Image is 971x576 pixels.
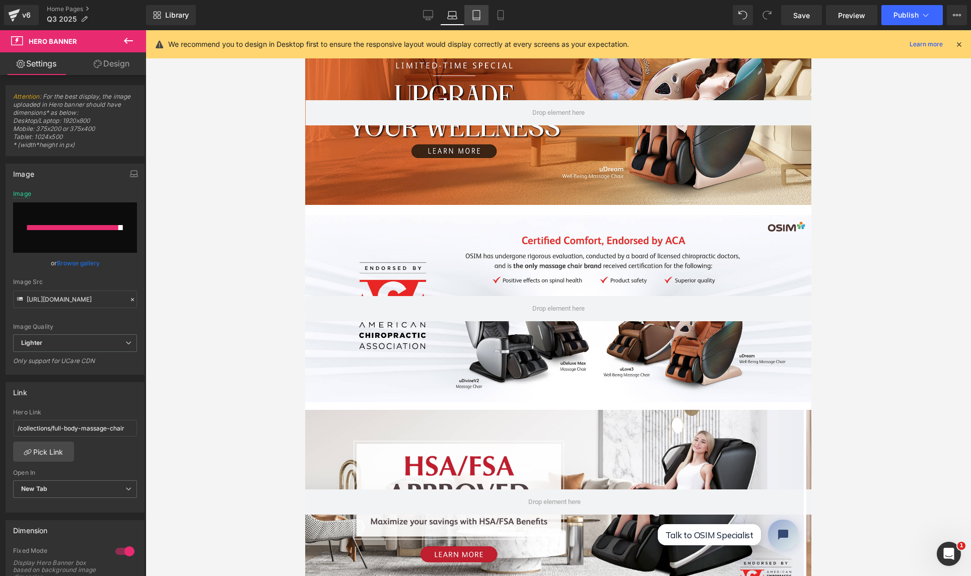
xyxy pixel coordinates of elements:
div: Only support for UCare CDN [13,357,137,372]
span: Hero Banner [29,37,77,45]
div: Hero Link [13,409,137,416]
button: Redo [757,5,777,25]
div: Image Quality [13,323,137,330]
span: 1 [957,542,965,550]
span: Library [165,11,189,20]
span: Q3 2025 [47,15,77,23]
div: Open In [13,469,137,476]
a: Home Pages [47,5,146,13]
button: More [947,5,967,25]
button: Undo [733,5,753,25]
iframe: Tidio Chat [344,481,502,528]
a: Design [75,52,148,75]
b: New Tab [21,485,47,492]
div: Dimension [13,521,48,535]
a: Attention [13,93,40,100]
a: Tablet [464,5,489,25]
a: Desktop [416,5,440,25]
span: Preview [838,10,865,21]
input: https://your-shop.myshopify.com [13,420,137,437]
a: Laptop [440,5,464,25]
span: Save [793,10,810,21]
span: Publish [893,11,919,19]
b: Lighter [21,339,42,346]
div: Image [13,190,31,197]
a: Mobile [489,5,513,25]
div: v6 [20,9,33,22]
a: New Library [146,5,196,25]
div: Fixed Mode [13,547,105,557]
div: or [13,258,137,268]
button: Publish [881,5,943,25]
a: v6 [4,5,39,25]
a: Browse gallery [57,254,100,272]
div: Image [13,164,34,178]
a: Pick Link [13,442,74,462]
a: Learn more [906,38,947,50]
div: Image Src [13,278,137,285]
iframe: Intercom live chat [937,542,961,566]
span: : For the best display, the image uploaded in Hero banner should have dimensions* as below: Deskt... [13,93,137,156]
p: We recommend you to design in Desktop first to ensure the responsive layout would display correct... [168,39,629,50]
input: Link [13,291,137,308]
a: Preview [826,5,877,25]
div: Link [13,383,27,397]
